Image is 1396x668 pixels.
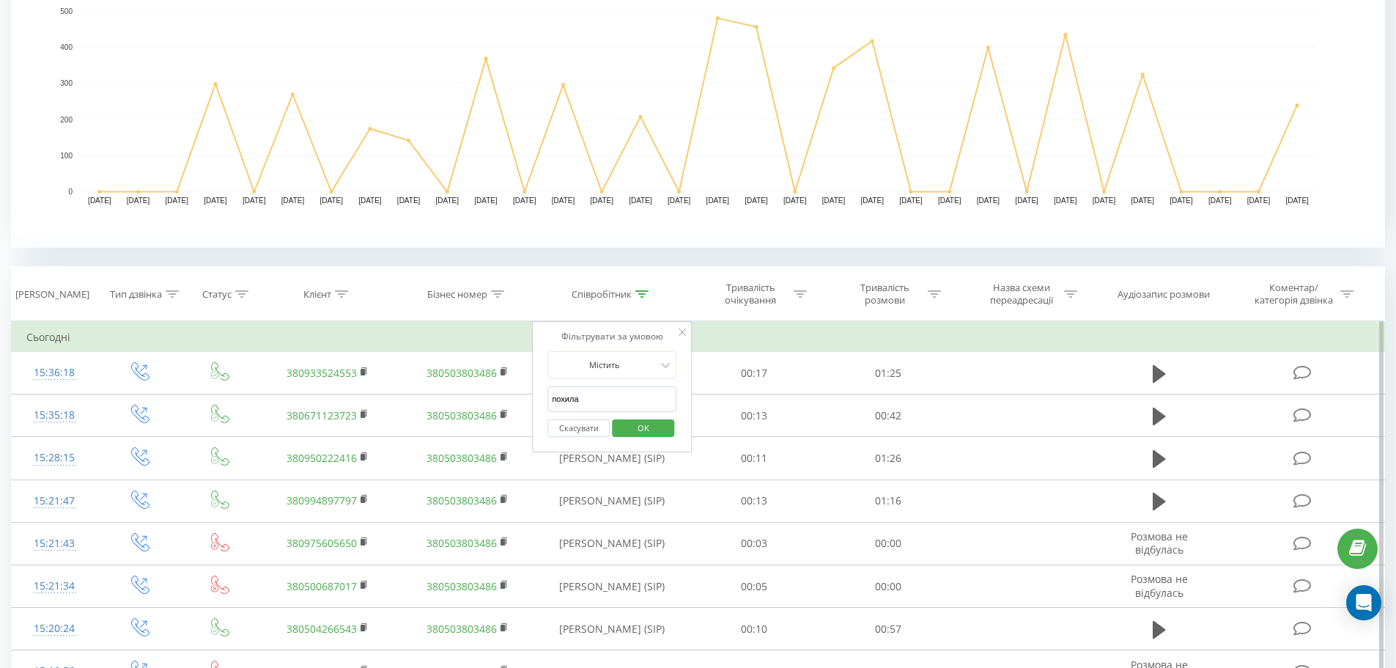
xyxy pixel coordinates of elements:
[687,352,821,394] td: 00:17
[60,152,73,160] text: 100
[60,116,73,124] text: 200
[537,608,687,650] td: [PERSON_NAME] (SIP)
[687,522,821,565] td: 00:03
[1131,529,1188,557] span: Розмова не відбулась
[60,43,73,51] text: 400
[687,608,821,650] td: 00:10
[982,282,1060,307] div: Назва схеми переадресації
[860,197,884,205] text: [DATE]
[1346,585,1381,620] div: Open Intercom Messenger
[547,386,676,412] input: Введіть значення
[287,493,357,507] a: 380994897797
[474,197,498,205] text: [DATE]
[938,197,961,205] text: [DATE]
[821,394,956,437] td: 00:42
[287,536,357,550] a: 380975605650
[687,480,821,522] td: 00:13
[426,579,497,593] a: 380503803486
[1251,282,1337,307] div: Коментар/категорія дзвінка
[712,282,790,307] div: Тривалість очікування
[612,419,674,438] button: OK
[706,197,730,205] text: [DATE]
[26,444,83,472] div: 15:28:15
[629,197,652,205] text: [DATE]
[537,480,687,522] td: [PERSON_NAME] (SIP)
[287,366,357,380] a: 380933524553
[26,487,83,515] div: 15:21:47
[243,197,266,205] text: [DATE]
[26,359,83,387] div: 15:36:18
[60,80,73,88] text: 300
[537,565,687,608] td: [PERSON_NAME] (SIP)
[68,188,73,196] text: 0
[166,197,189,205] text: [DATE]
[1247,197,1271,205] text: [DATE]
[202,288,232,301] div: Статус
[426,408,497,422] a: 380503803486
[287,451,357,465] a: 380950222416
[1170,197,1193,205] text: [DATE]
[287,579,357,593] a: 380500687017
[320,197,343,205] text: [DATE]
[281,197,305,205] text: [DATE]
[668,197,691,205] text: [DATE]
[427,288,487,301] div: Бізнес номер
[552,197,575,205] text: [DATE]
[846,282,924,307] div: Тривалість розмови
[899,197,923,205] text: [DATE]
[590,197,613,205] text: [DATE]
[204,197,227,205] text: [DATE]
[426,622,497,636] a: 380503803486
[426,451,497,465] a: 380503803486
[623,416,664,439] span: OK
[537,522,687,565] td: [PERSON_NAME] (SIP)
[426,366,497,380] a: 380503803486
[1118,288,1210,301] div: Аудіозапис розмови
[513,197,536,205] text: [DATE]
[397,197,421,205] text: [DATE]
[1285,197,1309,205] text: [DATE]
[287,622,357,636] a: 380504266543
[15,288,89,301] div: [PERSON_NAME]
[821,480,956,522] td: 01:16
[1054,197,1077,205] text: [DATE]
[358,197,382,205] text: [DATE]
[60,7,73,15] text: 500
[426,493,497,507] a: 380503803486
[26,572,83,601] div: 15:21:34
[783,197,807,205] text: [DATE]
[687,565,821,608] td: 00:05
[26,401,83,430] div: 15:35:18
[821,352,956,394] td: 01:25
[821,608,956,650] td: 00:57
[977,197,1000,205] text: [DATE]
[287,408,357,422] a: 380671123723
[537,437,687,480] td: [PERSON_NAME] (SIP)
[1093,197,1116,205] text: [DATE]
[822,197,846,205] text: [DATE]
[745,197,768,205] text: [DATE]
[426,536,497,550] a: 380503803486
[26,614,83,643] div: 15:20:24
[110,288,162,301] div: Тип дзвінка
[547,329,676,344] div: Фільтрувати за умовою
[127,197,150,205] text: [DATE]
[821,565,956,608] td: 00:00
[26,529,83,558] div: 15:21:43
[1131,572,1188,599] span: Розмова не відбулась
[572,288,632,301] div: Співробітник
[12,323,1385,352] td: Сьогодні
[687,437,821,480] td: 00:11
[821,522,956,565] td: 00:00
[1015,197,1038,205] text: [DATE]
[547,419,610,438] button: Скасувати
[303,288,331,301] div: Клієнт
[88,197,111,205] text: [DATE]
[1131,197,1155,205] text: [DATE]
[821,437,956,480] td: 01:26
[687,394,821,437] td: 00:13
[1208,197,1232,205] text: [DATE]
[436,197,459,205] text: [DATE]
